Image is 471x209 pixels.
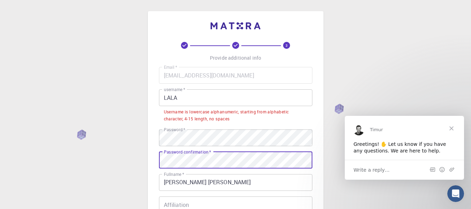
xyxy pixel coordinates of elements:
[447,185,464,202] iframe: Intercom live chat
[164,127,185,133] label: Password
[210,54,261,61] p: Provide additional info
[286,43,288,48] text: 3
[164,109,307,122] div: Username is lowercase alphanumeric, starting from alphabetic character, 4-15 length, no spaces
[164,171,184,177] label: Fullname
[164,87,185,92] label: username
[164,149,211,155] label: Password confirmation
[164,64,177,70] label: Email
[345,116,464,180] iframe: Intercom live chat message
